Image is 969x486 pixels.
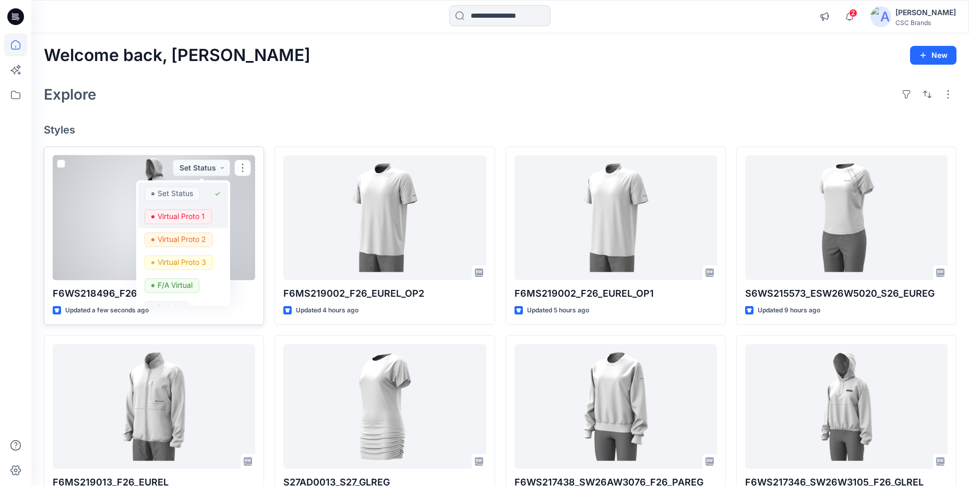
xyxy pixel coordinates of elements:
p: Set Status [158,186,193,200]
p: F6MS219002_F26_EUREL_OP2 [283,286,486,301]
p: S6WS215573_ESW26W5020_S26_EUREG [745,286,948,301]
p: Updated a few seconds ago [65,305,149,316]
h2: Explore [44,86,97,103]
p: Updated 4 hours ago [296,305,358,316]
a: F6WS217346_SW26W3105_F26_GLREL [745,344,948,469]
p: Updated 5 hours ago [527,305,589,316]
a: F6MS219002_F26_EUREL_OP1 [515,155,717,280]
h4: Styles [44,124,956,136]
a: S6WS215573_ESW26W5020_S26_EUREG [745,155,948,280]
a: S27AD0013_S27_GLREG [283,344,486,469]
p: Virtual Proto 1 [158,209,205,223]
p: F6MS219002_F26_EUREL_OP1 [515,286,717,301]
a: F6MS219002_F26_EUREL_OP2 [283,155,486,280]
p: Virtual Proto 2 [158,232,206,246]
img: avatar [870,6,891,27]
a: F6WS218496_F26_GLREG [53,155,255,280]
span: 2 [849,9,857,17]
p: F/A Virtual [158,278,193,291]
a: F6WS217438_SW26AW3076_F26_PAREG [515,344,717,469]
div: CSC Brands [895,19,956,27]
div: [PERSON_NAME] [895,6,956,19]
p: BLOCK [158,301,182,314]
a: F6MS219013_F26_EUREL [53,344,255,469]
button: New [910,46,956,65]
p: Virtual Proto 3 [158,255,206,269]
h2: Welcome back, [PERSON_NAME] [44,46,310,65]
p: F6WS218496_F26_GLREG [53,286,255,301]
p: Updated 9 hours ago [758,305,820,316]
